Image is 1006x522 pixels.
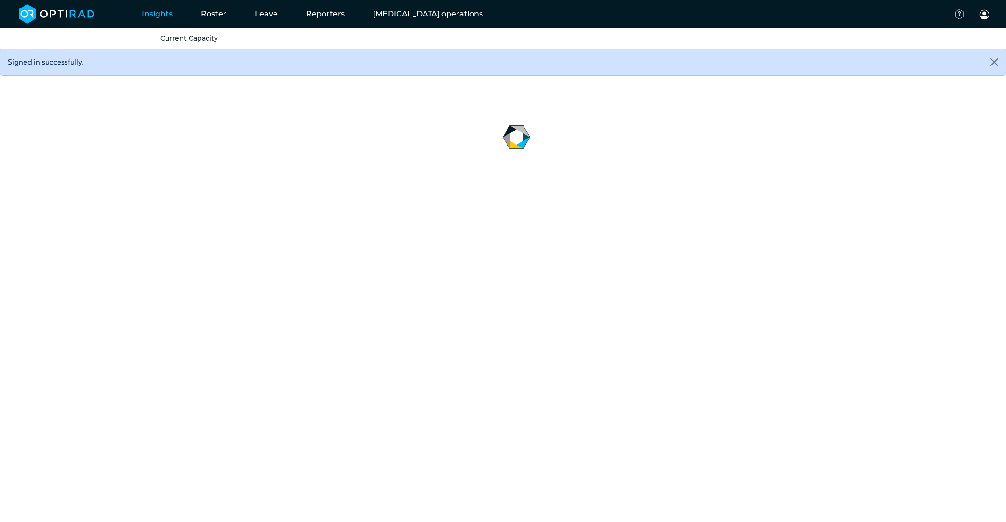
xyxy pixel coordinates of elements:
a: Current Capacity [160,34,218,42]
button: Close [983,49,1006,75]
img: brand-opti-rad-logos-blue-and-white-d2f68631ba2948856bd03f2d395fb146ddc8fb01b4b6e9315ea85fa773367... [19,4,95,24]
